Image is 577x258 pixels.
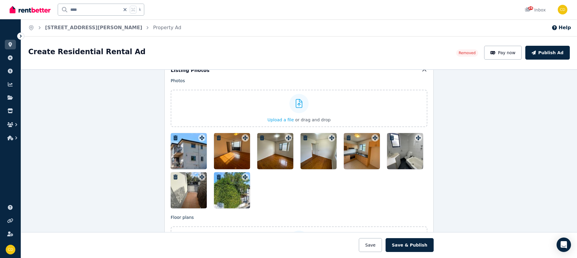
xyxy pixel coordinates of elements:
p: Photos [171,78,427,84]
button: Help [551,24,571,31]
button: Publish Ad [525,46,570,60]
span: Removed [459,51,475,55]
a: [STREET_ADDRESS][PERSON_NAME] [45,25,142,30]
div: Inbox [525,7,546,13]
span: k [139,7,141,12]
span: 24 [528,6,533,10]
button: Save [359,238,382,252]
h5: Listing Photos [171,67,209,74]
div: Open Intercom Messenger [557,238,571,252]
img: Chris Dimitropoulos [558,5,567,14]
span: Upload a file [267,117,294,122]
button: Upload a file or drag and drop [267,117,331,123]
h1: Create Residential Rental Ad [28,47,145,57]
img: Chris Dimitropoulos [6,245,15,254]
nav: Breadcrumb [21,19,188,36]
span: or drag and drop [295,117,331,122]
img: RentBetter [10,5,50,14]
p: Floor plans [171,214,427,220]
button: Save & Publish [386,238,434,252]
a: Property Ad [153,25,181,30]
button: Pay now [484,46,522,60]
